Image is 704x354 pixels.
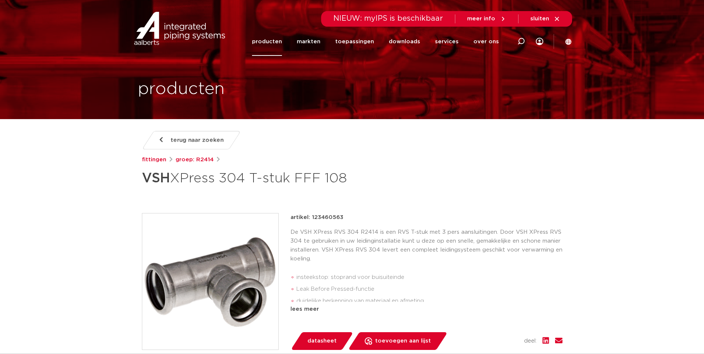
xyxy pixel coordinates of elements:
a: downloads [389,27,420,56]
h1: producten [138,77,225,101]
p: De VSH XPress RVS 304 R2414 is een RVS T-stuk met 3 pers aansluitingen. Door VSH XPress RVS 304 t... [290,228,562,263]
span: toevoegen aan lijst [375,335,431,347]
a: services [435,27,459,56]
div: lees meer [290,305,562,314]
a: terug naar zoeken [142,131,241,149]
strong: VSH [142,172,170,185]
span: datasheet [307,335,337,347]
li: insteekstop: stoprand voor buisuiteinde [296,272,562,283]
span: deel: [524,337,537,345]
p: artikel: 123460563 [290,213,343,222]
a: over ons [473,27,499,56]
li: duidelijke herkenning van materiaal en afmeting [296,295,562,307]
a: groep: R2414 [176,155,214,164]
a: toepassingen [335,27,374,56]
img: Product Image for VSH XPress 304 T-stuk FFF 108 [142,213,278,350]
nav: Menu [252,27,499,56]
span: meer info [467,16,495,21]
a: sluiten [530,16,560,22]
a: markten [297,27,320,56]
span: terug naar zoeken [171,134,224,146]
a: fittingen [142,155,166,164]
li: Leak Before Pressed-functie [296,283,562,295]
span: sluiten [530,16,549,21]
a: datasheet [290,332,353,350]
a: meer info [467,16,506,22]
a: producten [252,27,282,56]
h1: XPress 304 T-stuk FFF 108 [142,167,419,189]
span: NIEUW: myIPS is beschikbaar [333,15,443,22]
